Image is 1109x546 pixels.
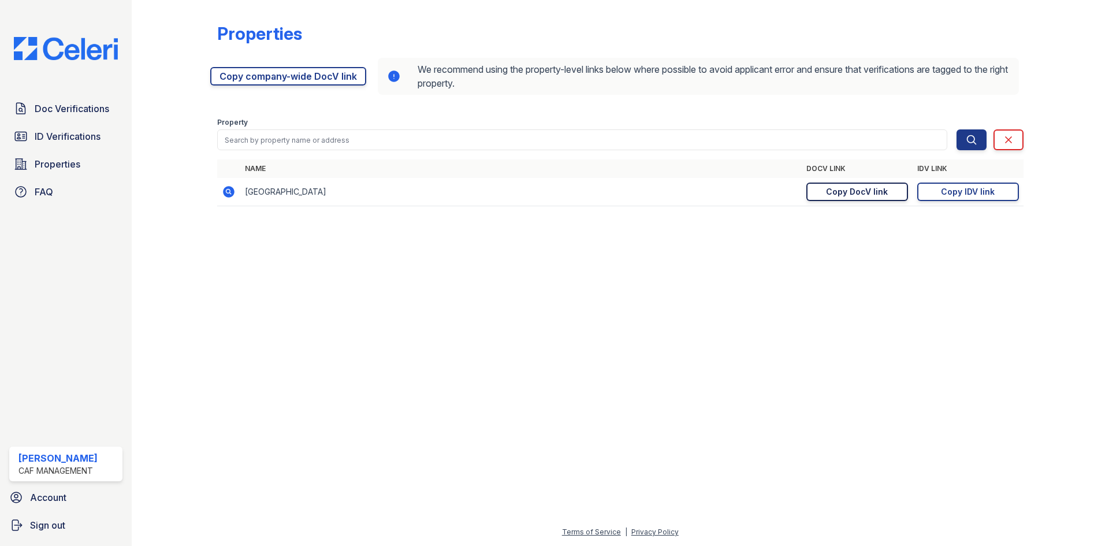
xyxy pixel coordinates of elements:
div: CAF Management [18,465,98,477]
img: CE_Logo_Blue-a8612792a0a2168367f1c8372b55b34899dd931a85d93a1a3d3e32e68fde9ad4.png [5,37,127,60]
span: Sign out [30,518,65,532]
a: Sign out [5,514,127,537]
div: Copy IDV link [941,186,995,198]
label: Property [217,118,248,127]
div: Copy DocV link [826,186,888,198]
a: Doc Verifications [9,97,122,120]
span: Properties [35,157,80,171]
span: FAQ [35,185,53,199]
td: [GEOGRAPHIC_DATA] [240,178,802,206]
span: Doc Verifications [35,102,109,116]
a: Copy company-wide DocV link [210,67,366,86]
div: [PERSON_NAME] [18,451,98,465]
a: ID Verifications [9,125,122,148]
a: FAQ [9,180,122,203]
span: ID Verifications [35,129,101,143]
a: Privacy Policy [631,528,679,536]
a: Account [5,486,127,509]
div: We recommend using the property-level links below where possible to avoid applicant error and ens... [378,58,1019,95]
a: Copy DocV link [806,183,908,201]
th: IDV Link [913,159,1024,178]
a: Terms of Service [562,528,621,536]
div: Properties [217,23,302,44]
div: | [625,528,627,536]
input: Search by property name or address [217,129,947,150]
a: Copy IDV link [917,183,1019,201]
th: Name [240,159,802,178]
a: Properties [9,153,122,176]
span: Account [30,491,66,504]
th: DocV Link [802,159,913,178]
